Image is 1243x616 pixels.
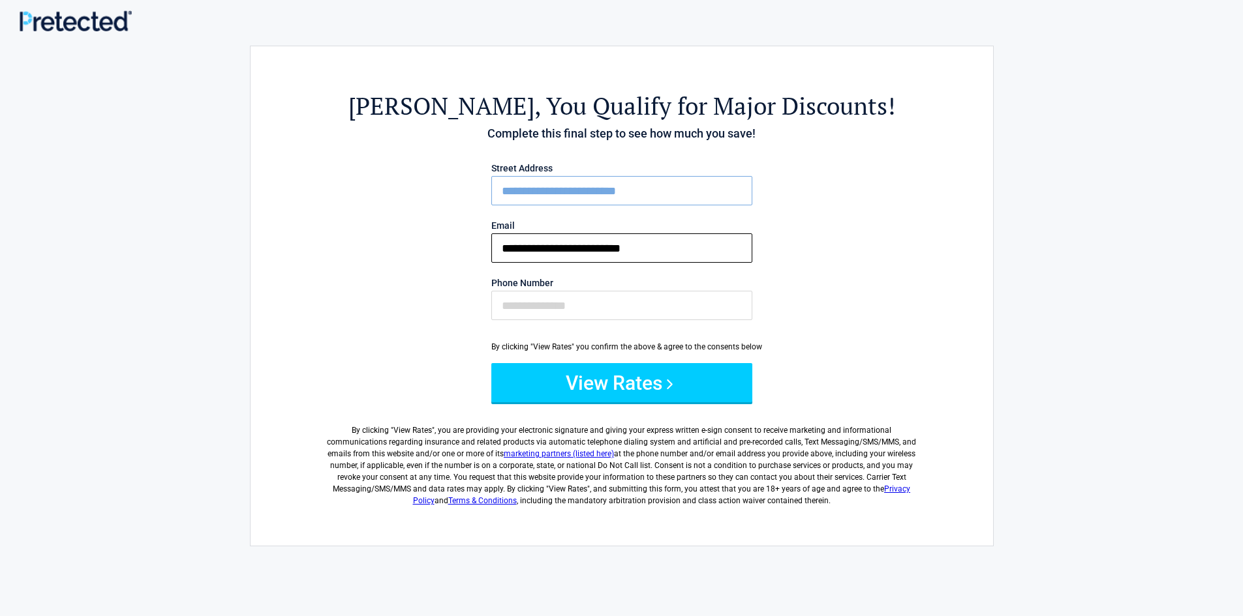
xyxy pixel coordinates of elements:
[491,341,752,353] div: By clicking "View Rates" you confirm the above & agree to the consents below
[393,426,432,435] span: View Rates
[348,90,534,122] span: [PERSON_NAME]
[322,90,921,122] h2: , You Qualify for Major Discounts!
[504,449,614,458] a: marketing partners (listed here)
[448,496,517,505] a: Terms & Conditions
[491,363,752,402] button: View Rates
[491,278,752,287] label: Phone Number
[322,414,921,506] label: By clicking " ", you are providing your electronic signature and giving your express written e-si...
[491,164,752,173] label: Street Address
[20,10,132,31] img: Main Logo
[491,221,752,230] label: Email
[322,125,921,142] h4: Complete this final step to see how much you save!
